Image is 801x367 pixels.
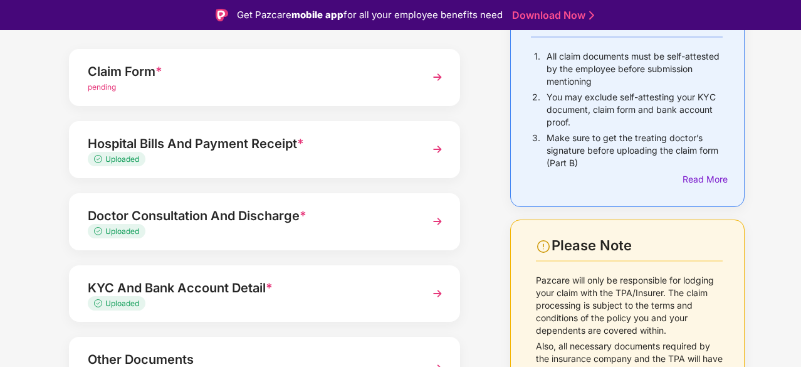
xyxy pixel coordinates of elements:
div: Hospital Bills And Payment Receipt [88,134,412,154]
img: Logo [216,9,228,21]
p: 1. [534,50,540,88]
div: Doctor Consultation And Discharge [88,206,412,226]
span: Uploaded [105,299,139,308]
p: All claim documents must be self-attested by the employee before submission mentioning [547,50,723,88]
a: Download Now [512,9,590,22]
p: Pazcare will only be responsible for lodging your claim with the TPA/Insurer. The claim processin... [536,274,723,337]
img: svg+xml;base64,PHN2ZyB4bWxucz0iaHR0cDovL3d3dy53My5vcmcvMjAwMC9zdmciIHdpZHRoPSIxMy4zMzMiIGhlaWdodD... [94,299,105,307]
img: svg+xml;base64,PHN2ZyBpZD0iTmV4dCIgeG1sbnM9Imh0dHA6Ly93d3cudzMub3JnLzIwMDAvc3ZnIiB3aWR0aD0iMzYiIG... [426,282,449,305]
p: Make sure to get the treating doctor’s signature before uploading the claim form (Part B) [547,132,723,169]
p: 2. [532,91,540,129]
strong: mobile app [291,9,343,21]
img: svg+xml;base64,PHN2ZyB4bWxucz0iaHR0cDovL3d3dy53My5vcmcvMjAwMC9zdmciIHdpZHRoPSIxMy4zMzMiIGhlaWdodD... [94,227,105,235]
img: svg+xml;base64,PHN2ZyBpZD0iTmV4dCIgeG1sbnM9Imh0dHA6Ly93d3cudzMub3JnLzIwMDAvc3ZnIiB3aWR0aD0iMzYiIG... [426,66,449,88]
img: svg+xml;base64,PHN2ZyBpZD0iV2FybmluZ18tXzI0eDI0IiBkYXRhLW5hbWU9Ildhcm5pbmcgLSAyNHgyNCIgeG1sbnM9Im... [536,239,551,254]
img: svg+xml;base64,PHN2ZyB4bWxucz0iaHR0cDovL3d3dy53My5vcmcvMjAwMC9zdmciIHdpZHRoPSIxMy4zMzMiIGhlaWdodD... [94,155,105,163]
div: Get Pazcare for all your employee benefits need [237,8,503,23]
p: You may exclude self-attesting your KYC document, claim form and bank account proof. [547,91,723,129]
span: pending [88,82,116,92]
div: Please Note [552,237,723,254]
img: svg+xml;base64,PHN2ZyBpZD0iTmV4dCIgeG1sbnM9Imh0dHA6Ly93d3cudzMub3JnLzIwMDAvc3ZnIiB3aWR0aD0iMzYiIG... [426,138,449,161]
span: Uploaded [105,226,139,236]
img: svg+xml;base64,PHN2ZyBpZD0iTmV4dCIgeG1sbnM9Imh0dHA6Ly93d3cudzMub3JnLzIwMDAvc3ZnIiB3aWR0aD0iMzYiIG... [426,210,449,233]
div: KYC And Bank Account Detail [88,278,412,298]
img: Stroke [589,9,594,22]
p: 3. [532,132,540,169]
span: Uploaded [105,154,139,164]
div: Read More [683,173,723,186]
div: Claim Form [88,61,412,82]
